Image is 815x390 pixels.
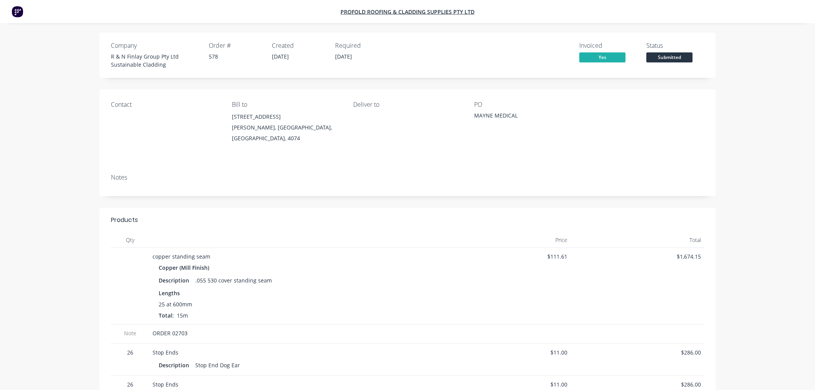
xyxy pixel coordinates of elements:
[474,111,570,122] div: MAYNE MEDICAL
[232,111,340,144] div: [STREET_ADDRESS][PERSON_NAME], [GEOGRAPHIC_DATA], [GEOGRAPHIC_DATA], 4074
[111,215,138,225] div: Products
[439,348,567,356] span: $11.00
[646,42,704,49] div: Status
[153,329,188,337] span: ORDER 02703
[209,52,263,61] div: 578
[192,275,275,286] div: .055 530 cover standing seam
[111,174,704,181] div: Notes
[159,262,212,273] div: Copper (Mill Finish)
[159,360,192,371] div: Description
[353,101,462,108] div: Deliver to
[159,300,192,308] span: 25 at 600mm
[153,349,178,356] span: Stop Ends
[232,122,340,144] div: [PERSON_NAME], [GEOGRAPHIC_DATA], [GEOGRAPHIC_DATA], 4074
[153,253,210,260] span: copper standing seam
[272,53,289,60] span: [DATE]
[574,252,701,261] span: $1,674.15
[340,8,475,15] a: PROFOLD ROOFING & CLADDING SUPPLIES PTY LTD
[439,252,567,261] span: $111.61
[114,380,146,388] span: 26
[439,380,567,388] span: $11.00
[436,232,570,248] div: Price
[111,232,149,248] div: Qty
[192,360,243,371] div: Stop End Dog Ear
[174,312,191,319] span: 15m
[114,348,146,356] span: 26
[153,381,178,388] span: Stop Ends
[574,380,701,388] span: $286.00
[570,232,704,248] div: Total
[111,42,200,49] div: Company
[579,42,637,49] div: Invoiced
[335,42,389,49] div: Required
[111,101,220,108] div: Contact
[232,101,340,108] div: Bill to
[12,6,23,17] img: Factory
[646,52,693,62] span: Submitted
[159,312,174,319] span: Total:
[579,52,626,62] span: Yes
[159,289,180,297] span: Lengths
[114,329,146,337] span: Note
[209,42,263,49] div: Order #
[272,42,326,49] div: Created
[232,111,340,122] div: [STREET_ADDRESS]
[111,52,200,69] div: R & N Finlay Group Pty Ltd Sustainable Cladding
[335,53,352,60] span: [DATE]
[159,275,192,286] div: Description
[574,348,701,356] span: $286.00
[474,101,583,108] div: PO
